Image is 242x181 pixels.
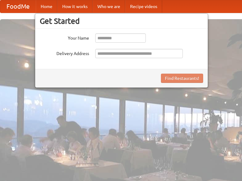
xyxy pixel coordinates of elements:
[57,0,92,13] a: How it works
[40,49,89,57] label: Delivery Address
[40,16,203,26] h3: Get Started
[40,33,89,41] label: Your Name
[36,0,57,13] a: Home
[125,0,162,13] a: Recipe videos
[161,74,203,83] button: Find Restaurants!
[0,0,36,13] a: FoodMe
[92,0,125,13] a: Who we are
